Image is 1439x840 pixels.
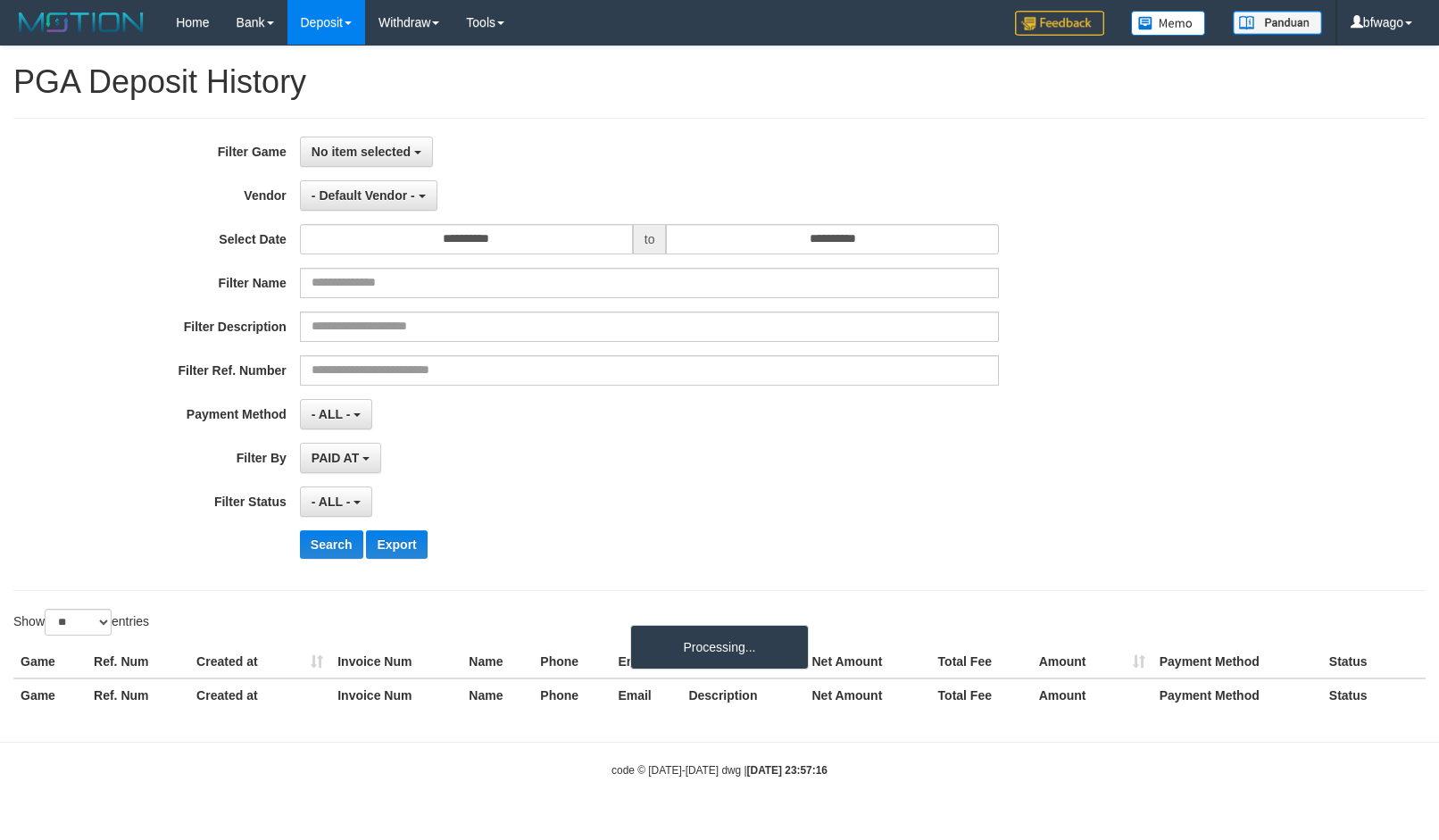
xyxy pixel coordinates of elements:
[87,645,189,678] th: Ref. Num
[1032,645,1152,678] th: Amount
[189,678,330,711] th: Created at
[312,145,411,159] span: No item selected
[13,609,149,636] label: Show entries
[13,678,87,711] th: Game
[611,678,681,711] th: Email
[312,188,415,203] span: - Default Vendor -
[300,137,433,167] button: No item selected
[1152,678,1322,711] th: Payment Method
[462,645,533,678] th: Name
[330,678,462,711] th: Invoice Num
[533,678,611,711] th: Phone
[805,645,931,678] th: Net Amount
[805,678,931,711] th: Net Amount
[87,678,189,711] th: Ref. Num
[931,678,1032,711] th: Total Fee
[1233,11,1322,35] img: panduan.png
[1322,678,1426,711] th: Status
[1015,11,1104,36] img: Feedback.jpg
[366,530,427,559] button: Export
[312,407,351,421] span: - ALL -
[13,645,87,678] th: Game
[45,609,112,636] select: Showentries
[300,399,372,429] button: - ALL -
[312,451,359,465] span: PAID AT
[462,678,533,711] th: Name
[611,645,681,678] th: Email
[633,224,667,254] span: to
[13,9,149,36] img: MOTION_logo.png
[1131,11,1206,36] img: Button%20Memo.svg
[300,487,372,517] button: - ALL -
[1152,645,1322,678] th: Payment Method
[630,625,809,670] div: Processing...
[300,530,363,559] button: Search
[611,764,828,777] small: code © [DATE]-[DATE] dwg |
[681,678,804,711] th: Description
[747,764,828,777] strong: [DATE] 23:57:16
[931,645,1032,678] th: Total Fee
[1032,678,1152,711] th: Amount
[189,645,330,678] th: Created at
[13,64,1426,100] h1: PGA Deposit History
[300,180,437,211] button: - Default Vendor -
[1322,645,1426,678] th: Status
[300,443,381,473] button: PAID AT
[330,645,462,678] th: Invoice Num
[533,645,611,678] th: Phone
[312,495,351,509] span: - ALL -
